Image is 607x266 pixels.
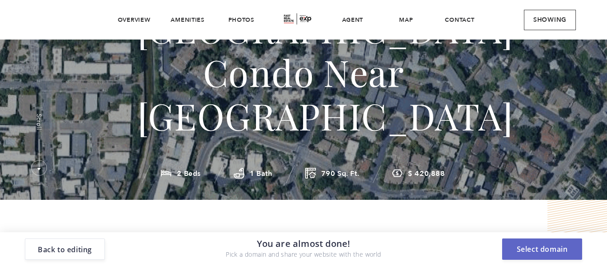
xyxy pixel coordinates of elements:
[219,170,288,178] li: 1 Bath
[226,249,381,260] p: Pick a domain and share your website with the world
[342,16,363,24] a: Agent
[226,238,381,249] p: You are almost done!
[146,170,217,178] li: 2 Beds
[377,170,461,178] li: $ 420,888
[524,10,576,30] a: Showing
[171,16,204,24] a: Amenities
[502,238,582,260] button: Select domain
[399,16,413,24] a: Map
[228,16,254,24] a: Photos
[445,16,474,24] a: Contact
[290,170,375,178] li: 790 Sq. Ft.
[36,114,42,130] p: Scroll
[275,12,319,26] img: Logo
[118,16,151,24] a: Overview
[25,238,105,260] button: Back to editing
